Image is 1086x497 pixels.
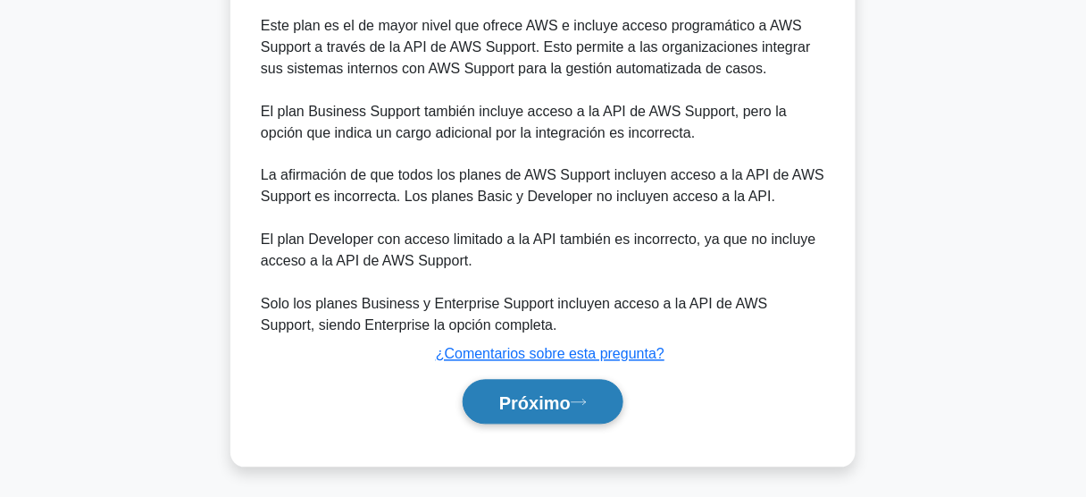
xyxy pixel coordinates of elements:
[463,380,623,425] button: Próximo
[261,168,824,205] font: La afirmación de que todos los planes de AWS Support incluyen acceso a la API de AWS Support es i...
[261,232,816,269] font: El plan Developer con acceso limitado a la API también es incorrecto, ya que no incluye acceso a ...
[436,347,664,362] a: ¿Comentarios sobre esta pregunta?
[499,393,571,413] font: Próximo
[261,297,768,333] font: Solo los planes Business y Enterprise Support incluyen acceso a la API de AWS Support, siendo Ent...
[261,18,811,76] font: Este plan es el de mayor nivel que ofrece AWS e incluye acceso programático a AWS Support a travé...
[261,104,787,140] font: El plan Business Support también incluye acceso a la API de AWS Support, pero la opción que indic...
